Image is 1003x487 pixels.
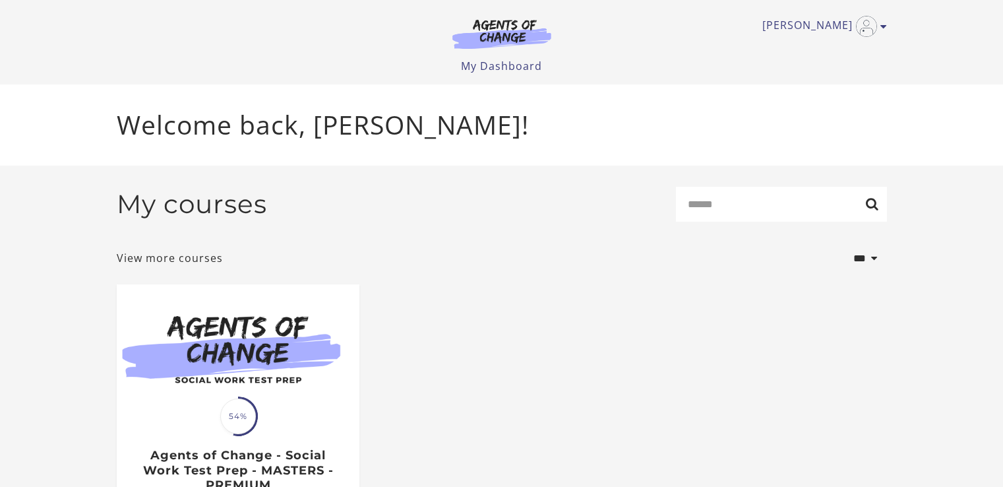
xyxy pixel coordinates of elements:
a: View more courses [117,250,223,266]
span: 54% [220,399,256,434]
p: Welcome back, [PERSON_NAME]! [117,106,887,145]
a: My Dashboard [461,59,542,73]
img: Agents of Change Logo [439,18,565,49]
h2: My courses [117,189,267,220]
a: Toggle menu [762,16,880,37]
